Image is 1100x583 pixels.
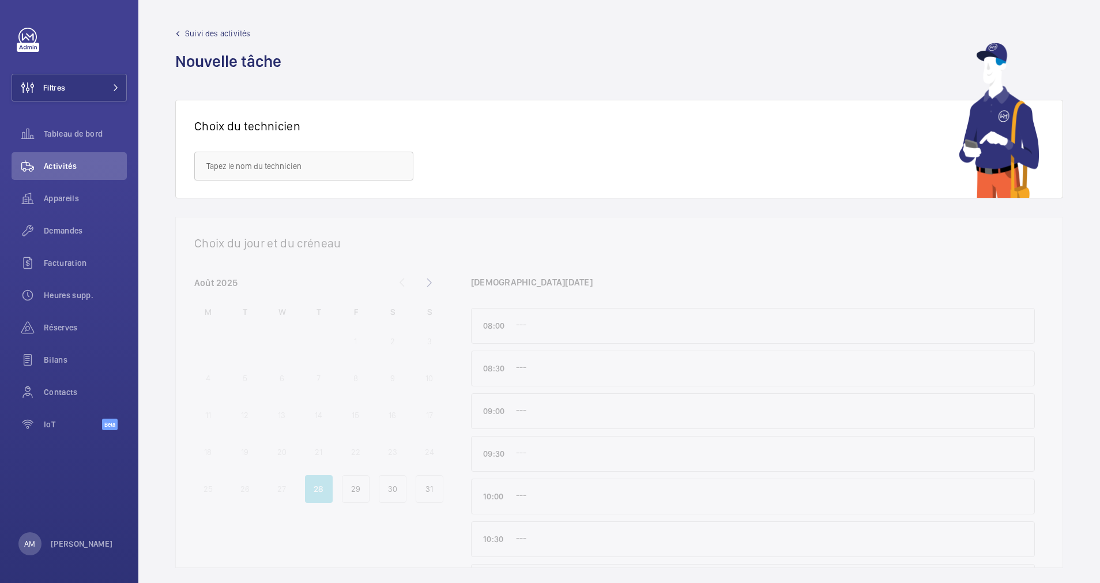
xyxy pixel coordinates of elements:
button: Filtres [12,74,127,101]
span: Tableau de bord [44,128,127,140]
span: Appareils [44,193,127,204]
span: Suivi des activités [185,28,250,39]
img: mechanic using app [959,43,1039,198]
span: Demandes [44,225,127,236]
span: Facturation [44,257,127,269]
h1: Choix du technicien [194,119,300,133]
span: Beta [102,419,118,430]
span: Activités [44,160,127,172]
span: Contacts [44,386,127,398]
span: Réserves [44,322,127,333]
span: Heures supp. [44,289,127,301]
span: Filtres [43,82,65,93]
p: AM [24,538,35,550]
p: [PERSON_NAME] [51,538,113,550]
h1: Nouvelle tâche [175,51,288,72]
span: IoT [44,419,102,430]
input: Tapez le nom du technicien [194,152,413,180]
span: Bilans [44,354,127,366]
